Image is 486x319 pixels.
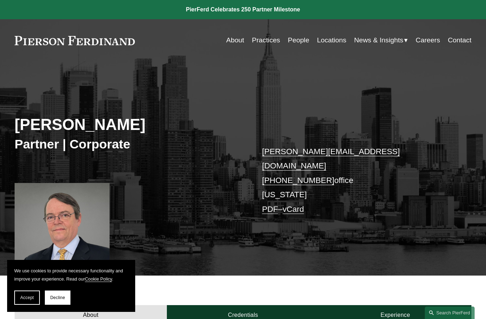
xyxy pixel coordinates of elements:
[14,267,128,283] p: We use cookies to provide necessary functionality and improve your experience. Read our .
[45,291,70,305] button: Decline
[262,145,452,217] p: office [US_STATE] –
[7,260,135,312] section: Cookie banner
[14,291,40,305] button: Accept
[317,33,346,47] a: Locations
[262,205,278,214] a: PDF
[354,33,408,47] a: folder dropdown
[288,33,309,47] a: People
[416,33,440,47] a: Careers
[425,307,475,319] a: Search this site
[354,34,403,47] span: News & Insights
[262,147,400,171] a: [PERSON_NAME][EMAIL_ADDRESS][DOMAIN_NAME]
[252,33,280,47] a: Practices
[262,176,334,185] a: [PHONE_NUMBER]
[448,33,471,47] a: Contact
[226,33,244,47] a: About
[282,205,304,214] a: vCard
[20,295,34,300] span: Accept
[15,136,243,152] h3: Partner | Corporate
[50,295,65,300] span: Decline
[85,276,112,282] a: Cookie Policy
[15,115,243,134] h2: [PERSON_NAME]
